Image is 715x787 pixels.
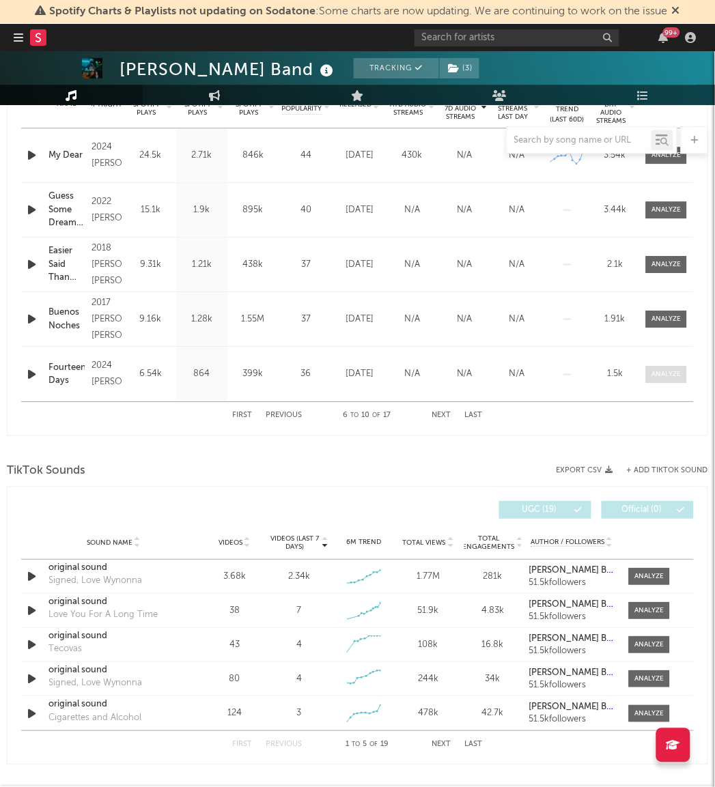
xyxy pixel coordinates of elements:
button: + Add TikTok Sound [613,468,708,475]
div: N/A [494,203,540,217]
div: N/A [389,258,435,272]
span: Official ( 0 ) [611,506,673,514]
a: original sound [48,595,178,609]
button: Previous [266,741,303,748]
button: Last [465,412,483,419]
button: Official(0) [602,501,694,519]
div: [DATE] [337,203,382,217]
div: 478k [399,706,458,720]
div: 1.28k [180,313,224,326]
a: My Dear [48,149,85,162]
div: 2024 [PERSON_NAME] [92,139,122,172]
span: of [369,741,378,747]
div: 3 [297,706,302,720]
div: 44 [282,149,330,162]
strong: [PERSON_NAME] Band [529,600,622,609]
a: original sound [48,561,178,575]
button: Last [465,741,483,748]
button: Next [432,412,451,419]
div: 34k [464,672,522,686]
div: 40 [282,203,330,217]
div: N/A [494,367,540,381]
div: 1.9k [180,203,224,217]
span: Videos (last 7 days) [270,534,320,551]
a: Easier Said Than Done [48,244,85,285]
div: N/A [389,203,435,217]
div: 3.68k [206,570,264,584]
div: 399k [231,367,275,381]
div: 36 [282,367,330,381]
input: Search by song name or URL [507,135,651,146]
span: ( 3 ) [439,58,480,78]
div: N/A [494,313,540,326]
div: 51.5k followers [529,612,615,622]
div: N/A [442,313,488,326]
div: [DATE] [337,149,382,162]
div: N/A [442,367,488,381]
div: 281k [464,570,522,584]
button: + Add TikTok Sound [627,468,708,475]
div: 6 10 17 [330,407,405,424]
button: Previous [266,412,303,419]
div: 51.5k followers [529,646,615,656]
div: 80 [206,672,264,686]
span: of [373,412,381,418]
div: N/A [442,149,488,162]
span: Total Engagements [463,534,515,551]
div: 1.55M [231,313,275,326]
div: [PERSON_NAME] Band [120,58,337,81]
a: [PERSON_NAME] Band [529,600,615,610]
span: to [351,412,359,418]
button: 99+ [659,32,669,43]
a: Fourteen Days [48,361,85,388]
a: Buenos Noches [48,306,85,332]
button: First [233,412,253,419]
div: 51.5k followers [529,578,615,588]
div: 99 + [663,27,680,38]
button: (3) [440,58,479,78]
a: [PERSON_NAME] Band [529,566,615,575]
a: original sound [48,698,178,711]
div: Cigarettes and Alcohol [48,711,141,725]
a: original sound [48,629,178,643]
a: [PERSON_NAME] Band [529,702,615,712]
div: 2.1k [595,258,636,272]
div: 2018 [PERSON_NAME] [PERSON_NAME] [92,240,122,289]
div: [DATE] [337,258,382,272]
div: 6.54k [128,367,173,381]
div: 2022 [PERSON_NAME] [92,194,122,227]
strong: [PERSON_NAME] Band [529,566,622,575]
span: : Some charts are now updating. We are continuing to work on the issue [50,6,668,17]
div: N/A [442,203,488,217]
div: 9.31k [128,258,173,272]
div: N/A [442,258,488,272]
div: 16.8k [464,638,522,652]
div: 9.16k [128,313,173,326]
button: Export CSV [557,467,613,475]
div: 1.5k [595,367,636,381]
div: Love You For A Long Time [48,608,158,622]
div: N/A [389,367,435,381]
div: 51.5k followers [529,715,615,724]
div: Guess Some Dreams Come True [48,190,85,230]
div: 37 [282,313,330,326]
strong: [PERSON_NAME] Band [529,668,622,677]
strong: [PERSON_NAME] Band [529,702,622,711]
div: 3.44k [595,203,636,217]
span: TikTok Sounds [7,463,85,480]
div: 2024 [PERSON_NAME] [92,358,122,390]
span: Spotify Charts & Playlists not updating on Sodatone [50,6,316,17]
span: UGC ( 19 ) [508,506,571,514]
div: Signed, Love Wynonna [48,676,142,690]
div: 1.21k [180,258,224,272]
span: Author / Followers [531,538,605,547]
div: 108k [399,638,458,652]
div: 42.7k [464,706,522,720]
div: Tecovas [48,642,82,656]
div: 864 [180,367,224,381]
button: Next [432,741,451,748]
